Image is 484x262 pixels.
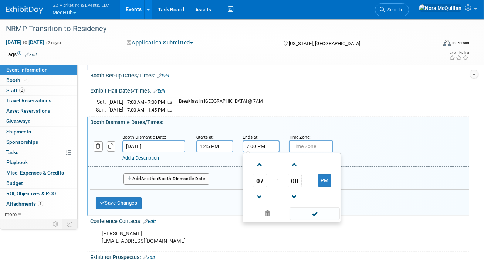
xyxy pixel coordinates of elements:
[38,201,43,206] span: 1
[0,147,77,157] a: Tasks
[24,78,27,82] i: Booth reservation complete
[123,173,209,185] button: AddAnotherBooth Dismantle Date
[96,197,142,209] button: Save Changes
[452,40,469,46] div: In-Person
[253,155,267,174] a: Increment Hour
[0,199,77,209] a: Attachments1
[253,187,267,206] a: Decrement Hour
[288,187,302,206] a: Decrement Minute
[167,100,175,105] span: EST
[275,174,279,187] td: :
[6,51,37,58] td: Tags
[90,70,469,80] div: Booth Set-up Dates/Times:
[0,209,77,219] a: more
[318,174,331,187] button: PM
[97,226,395,249] div: [PERSON_NAME] [EMAIL_ADDRESS][DOMAIN_NAME]
[6,77,29,83] span: Booth
[419,4,462,12] img: Nora McQuillan
[289,135,311,140] small: Time Zone:
[6,67,48,73] span: Event Information
[0,65,77,75] a: Event Information
[243,140,280,152] input: End Time
[0,157,77,168] a: Playbook
[6,139,38,145] span: Sponsorships
[443,40,451,46] img: Format-Inperson.png
[6,97,51,103] span: Travel Reservations
[6,6,43,14] img: ExhibitDay
[0,178,77,188] a: Budget
[90,85,469,95] div: Exhibit Hall Dates/Times:
[375,3,409,16] a: Search
[0,96,77,106] a: Travel Reservations
[401,39,469,50] div: Event Format
[3,22,430,36] div: NRMP Transition to Residency
[25,52,37,57] a: Edit
[141,176,159,181] span: Another
[6,39,44,46] span: [DATE] [DATE]
[127,107,165,113] span: 7:00 AM - 1:45 PM
[0,168,77,178] a: Misc. Expenses & Credits
[50,219,62,229] td: Personalize Event Tab Strip
[19,87,25,93] span: 2
[5,211,17,217] span: more
[175,98,263,106] td: Breakfast in [GEOGRAPHIC_DATA] @ 7AM
[96,98,108,106] td: Sat.
[288,174,302,187] span: Pick Minute
[90,216,469,225] div: Conference Contacts:
[90,252,469,261] div: Exhibitor Prospectus:
[289,140,333,152] input: Time Zone
[143,219,156,224] a: Edit
[244,209,290,219] a: Clear selection
[196,135,214,140] small: Starts at:
[21,39,28,45] span: to
[243,135,258,140] small: Ends at:
[157,73,169,79] a: Edit
[45,40,61,45] span: (2 days)
[0,75,77,85] a: Booth
[0,116,77,126] a: Giveaways
[122,135,166,140] small: Booth Dismantle Date:
[6,190,56,196] span: ROI, Objectives & ROO
[108,98,123,106] td: [DATE]
[6,201,43,207] span: Attachments
[6,170,64,176] span: Misc. Expenses & Credits
[6,180,23,186] span: Budget
[0,86,77,96] a: Staff2
[6,129,31,135] span: Shipments
[289,41,360,46] span: [US_STATE], [GEOGRAPHIC_DATA]
[124,39,196,47] button: Application Submitted
[0,189,77,199] a: ROI, Objectives & ROO
[6,118,30,124] span: Giveaways
[0,106,77,116] a: Asset Reservations
[288,155,302,174] a: Increment Minute
[6,108,50,114] span: Asset Reservations
[253,174,267,187] span: Pick Hour
[0,127,77,137] a: Shipments
[0,137,77,147] a: Sponsorships
[449,51,469,54] div: Event Rating
[108,106,123,114] td: [DATE]
[167,108,175,113] span: EST
[122,140,185,152] input: Date
[385,7,402,13] span: Search
[62,219,78,229] td: Toggle Event Tabs
[96,106,108,114] td: Sun.
[196,140,233,152] input: Start Time
[6,149,18,155] span: Tasks
[90,117,469,126] div: Booth Dismantle Dates/Times:
[289,209,340,219] a: Done
[6,87,25,93] span: Staff
[6,159,28,165] span: Playbook
[153,89,165,94] a: Edit
[53,1,109,9] span: G2 Marketing & Events, LLC
[127,99,165,105] span: 7:00 AM - 7:00 PM
[122,155,159,161] a: Add a Description
[143,255,155,260] a: Edit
